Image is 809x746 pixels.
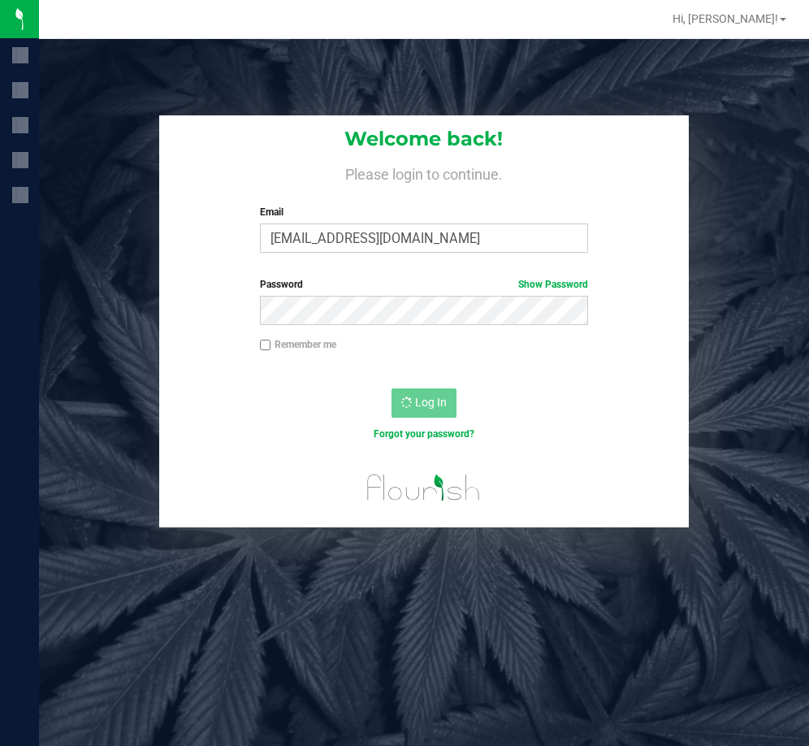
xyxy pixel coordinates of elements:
[374,428,474,440] a: Forgot your password?
[357,458,490,517] img: flourish_logo.svg
[260,279,303,290] span: Password
[159,163,689,182] h4: Please login to continue.
[673,12,778,25] span: Hi, [PERSON_NAME]!
[159,128,689,150] h1: Welcome back!
[260,340,271,351] input: Remember me
[392,388,456,418] button: Log In
[260,205,589,219] label: Email
[415,396,447,409] span: Log In
[260,337,336,352] label: Remember me
[518,279,588,290] a: Show Password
